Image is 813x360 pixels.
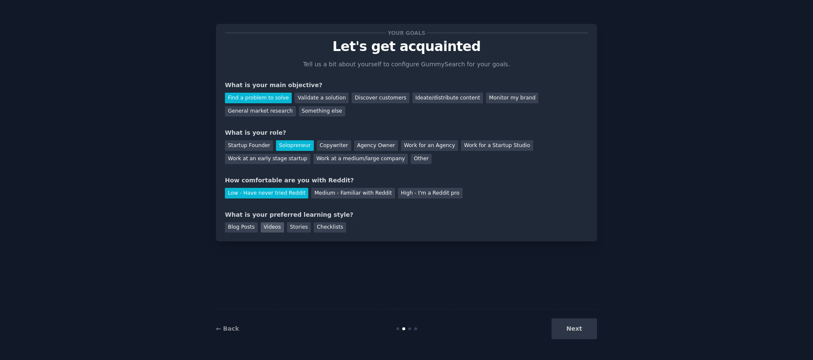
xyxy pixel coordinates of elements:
[314,222,346,233] div: Checklists
[299,106,345,117] div: Something else
[398,188,463,198] div: High - I'm a Reddit pro
[352,93,409,103] div: Discover customers
[225,93,292,103] div: Find a problem to solve
[411,154,432,164] div: Other
[354,140,398,151] div: Agency Owner
[225,39,588,54] p: Let's get acquainted
[299,60,514,69] p: Tell us a bit about yourself to configure GummySearch for your goals.
[225,222,258,233] div: Blog Posts
[225,210,588,219] div: What is your preferred learning style?
[225,188,308,198] div: Low - Have never tried Reddit
[225,128,588,137] div: What is your role?
[412,93,483,103] div: Ideate/distribute content
[225,176,588,185] div: How comfortable are you with Reddit?
[261,222,284,233] div: Videos
[276,140,313,151] div: Solopreneur
[461,140,533,151] div: Work for a Startup Studio
[313,154,408,164] div: Work at a medium/large company
[225,106,296,117] div: General market research
[317,140,351,151] div: Copywriter
[386,28,427,37] span: Your goals
[486,93,538,103] div: Monitor my brand
[295,93,349,103] div: Validate a solution
[287,222,311,233] div: Stories
[225,154,310,164] div: Work at an early stage startup
[401,140,458,151] div: Work for an Agency
[311,188,395,198] div: Medium - Familiar with Reddit
[225,140,273,151] div: Startup Founder
[216,325,239,332] a: ← Back
[225,81,588,90] div: What is your main objective?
